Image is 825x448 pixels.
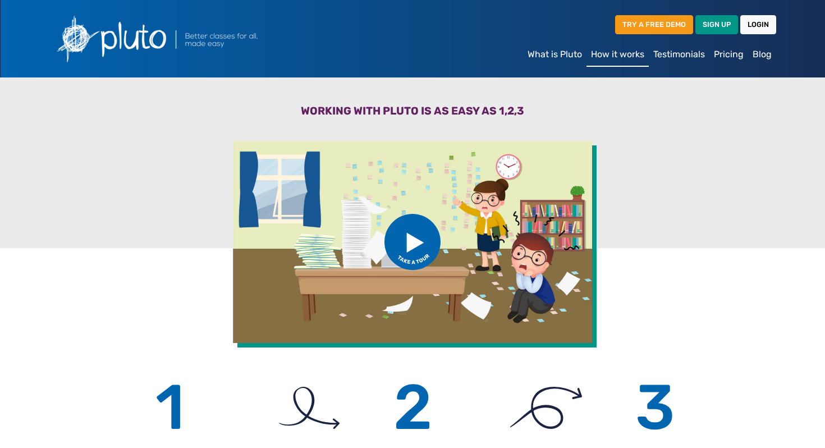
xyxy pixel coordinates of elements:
a: How it works [586,43,649,67]
img: btn_take_tour.svg [384,214,441,270]
a: Pricing [709,43,748,66]
img: arrow_1.svg [279,387,340,429]
a: LOGIN [740,15,776,34]
a: Blog [748,43,776,66]
img: Pluto logo with the text Better classes for all, made easy [49,9,318,68]
h6: 1 [56,370,285,445]
h6: 3 [540,370,769,445]
a: Testimonials [649,43,709,66]
img: arrow_2.svg [510,387,583,429]
a: TRY A FREE DEMO [615,15,693,34]
h6: 2 [298,370,527,445]
img: Video of how Pluto works [233,141,592,343]
a: SIGN UP [695,15,738,34]
a: What is Pluto [523,43,586,66]
h3: Working with Pluto is as easy as 1,2,3 [56,104,769,122]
